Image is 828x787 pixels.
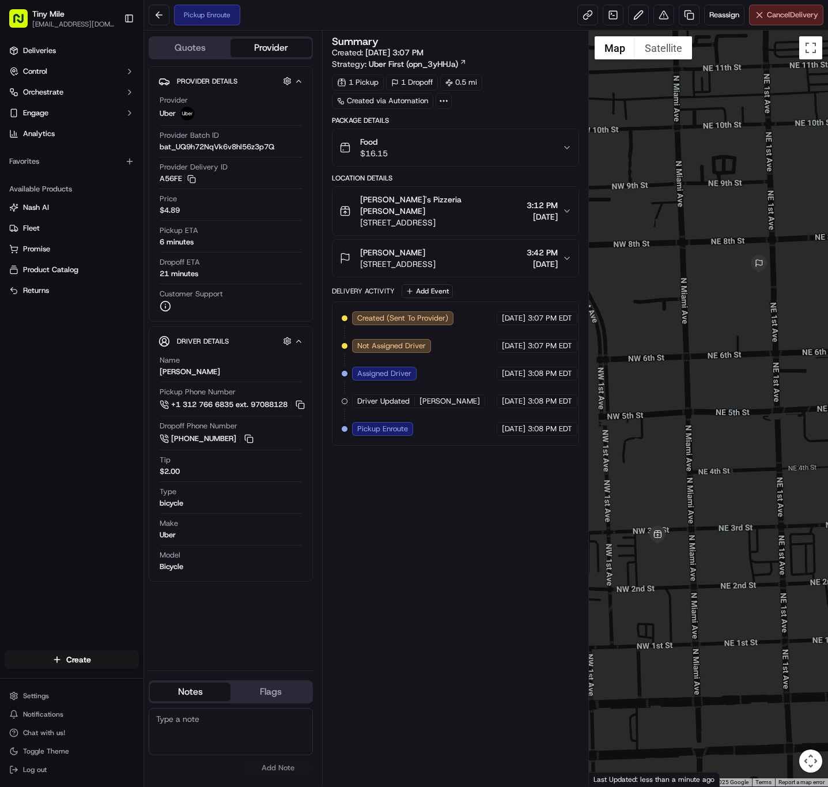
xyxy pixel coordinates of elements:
a: Uber First (opn_3yHHJa) [369,58,467,70]
span: [DATE] [502,368,525,379]
span: Uber First (opn_3yHHJa) [369,58,458,70]
a: [PHONE_NUMBER] [160,432,255,445]
span: Customer Support [160,289,223,299]
span: Cancel Delivery [767,10,818,20]
span: Provider Batch ID [160,130,219,141]
a: Product Catalog [9,265,134,275]
button: Reassign [704,5,744,25]
span: 3:07 PM EDT [528,341,572,351]
a: Created via Automation [332,93,433,109]
span: Assigned Driver [357,368,411,379]
button: Engage [5,104,139,122]
span: Pylon [115,196,139,205]
div: 💻 [97,169,107,178]
span: 3:42 PM [527,247,558,258]
div: 6 minutes [160,237,194,247]
button: Toggle Theme [5,743,139,759]
a: +1 312 766 6835 ext. 97088128 [160,398,307,411]
button: Quotes [150,39,230,57]
button: [PERSON_NAME]'s Pizzeria [PERSON_NAME][STREET_ADDRESS]3:12 PM[DATE] [332,187,579,235]
button: Map camera controls [799,750,822,773]
span: Driver Details [177,337,229,346]
button: Toggle fullscreen view [799,36,822,59]
span: Pickup Phone Number [160,387,236,397]
button: Control [5,62,139,81]
span: Analytics [23,129,55,139]
span: 3:08 PM EDT [528,424,572,434]
a: Powered byPylon [81,195,139,205]
div: 0.5 mi [440,74,482,91]
span: Created (Sent To Provider) [357,313,448,323]
img: Nash [12,12,35,35]
span: Food [360,136,388,148]
span: 3:07 PM EDT [528,313,572,323]
button: Flags [230,683,311,701]
span: Make [160,518,178,529]
span: Not Assigned Driver [357,341,426,351]
span: [PERSON_NAME]'s Pizzeria [PERSON_NAME] [360,194,522,217]
img: Google [592,771,630,786]
span: Chat with us! [23,728,65,737]
div: Bicycle [160,562,183,572]
button: Orchestrate [5,83,139,101]
span: Name [160,355,180,366]
span: Log out [23,765,47,774]
span: Promise [23,244,50,254]
img: 1736555255976-a54dd68f-1ca7-489b-9aae-adbdc363a1c4 [12,111,32,131]
span: Dropoff Phone Number [160,421,237,431]
span: Toggle Theme [23,747,69,756]
span: Provider Details [177,77,237,86]
span: Created: [332,47,424,58]
button: Notes [150,683,230,701]
span: Nash AI [23,202,49,213]
input: Got a question? Start typing here... [30,75,207,87]
span: 3:08 PM EDT [528,368,572,379]
div: bicycle [160,498,183,509]
a: Deliveries [5,42,139,60]
button: Nash AI [5,198,139,217]
span: [PERSON_NAME] [360,247,425,258]
button: Show satellite imagery [635,36,692,59]
button: Returns [5,281,139,300]
span: [DATE] [527,211,558,223]
div: $2.00 [160,466,180,477]
span: Control [23,66,47,77]
button: Provider Details [158,71,303,91]
div: Favorites [5,152,139,171]
span: Engage [23,108,48,118]
button: Driver Details [158,332,303,351]
button: Chat with us! [5,725,139,741]
button: Tiny Mile[EMAIL_ADDRESS][DOMAIN_NAME] [5,5,119,32]
a: Analytics [5,125,139,143]
span: [DATE] [502,396,525,406]
div: Uber [160,530,176,540]
button: Show street map [595,36,635,59]
button: [PERSON_NAME][STREET_ADDRESS]3:42 PM[DATE] [332,240,579,277]
img: uber-new-logo.jpeg [180,107,194,121]
a: 💻API Documentation [93,163,190,184]
span: Reassign [709,10,739,20]
button: Start new chat [196,114,210,128]
span: $16.15 [360,148,388,159]
div: Last Updated: less than a minute ago [589,772,720,786]
span: Settings [23,691,49,701]
button: [EMAIL_ADDRESS][DOMAIN_NAME] [32,20,115,29]
span: bat_UQ9h72NqVk6v8hl56z3p7Q [160,142,274,152]
a: Report a map error [778,779,825,785]
div: Available Products [5,180,139,198]
button: Product Catalog [5,261,139,279]
button: Add Event [402,284,453,298]
span: Model [160,550,180,560]
span: Type [160,487,176,497]
a: 📗Knowledge Base [7,163,93,184]
button: Promise [5,240,139,258]
span: Pickup Enroute [357,424,408,434]
span: [DATE] [527,258,558,270]
span: Knowledge Base [23,168,88,179]
div: 1 Pickup [332,74,384,91]
span: Pickup ETA [160,225,198,236]
span: Provider [160,95,188,106]
p: Welcome 👋 [12,47,210,65]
